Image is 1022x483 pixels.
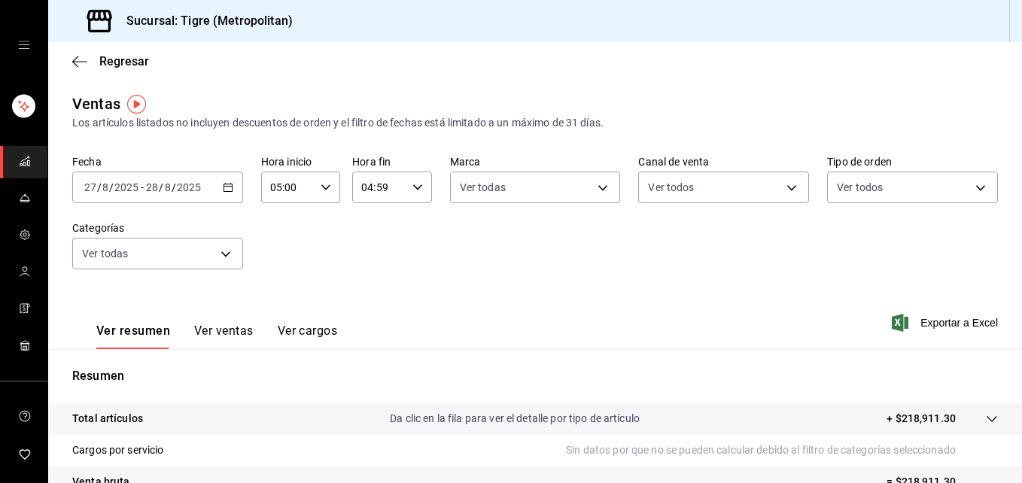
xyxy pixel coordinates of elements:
[895,314,998,332] button: Exportar a Excel
[97,181,102,193] span: /
[261,156,340,167] label: Hora inicio
[172,181,176,193] span: /
[72,93,120,115] div: Ventas
[72,156,243,167] label: Fecha
[827,156,998,167] label: Tipo de orden
[96,324,337,349] div: navigation tabs
[164,181,172,193] input: --
[99,54,149,68] span: Regresar
[194,324,254,349] button: Ver ventas
[566,442,998,458] p: Sin datos por que no se pueden calcular debido al filtro de categorías seleccionado
[352,156,431,167] label: Hora fin
[72,54,149,68] button: Regresar
[72,411,143,427] p: Total artículos
[887,411,956,427] p: + $218,911.30
[141,181,144,193] span: -
[638,156,809,167] label: Canal de venta
[114,12,293,30] h3: Sucursal: Tigre (Metropolitan)
[84,181,97,193] input: --
[450,156,621,167] label: Marca
[127,95,146,114] img: Tooltip marker
[72,367,998,385] p: Resumen
[18,39,30,51] button: open drawer
[145,181,159,193] input: --
[96,324,170,349] button: Ver resumen
[82,246,128,261] span: Ver todas
[837,180,883,195] span: Ver todos
[390,411,640,427] p: Da clic en la fila para ver el detalle por tipo de artículo
[114,181,139,193] input: ----
[109,181,114,193] span: /
[176,181,202,193] input: ----
[460,180,506,195] span: Ver todas
[278,324,338,349] button: Ver cargos
[72,115,998,131] div: Los artículos listados no incluyen descuentos de orden y el filtro de fechas está limitado a un m...
[159,181,163,193] span: /
[72,223,243,233] label: Categorías
[648,180,694,195] span: Ver todos
[102,181,109,193] input: --
[72,442,164,458] p: Cargos por servicio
